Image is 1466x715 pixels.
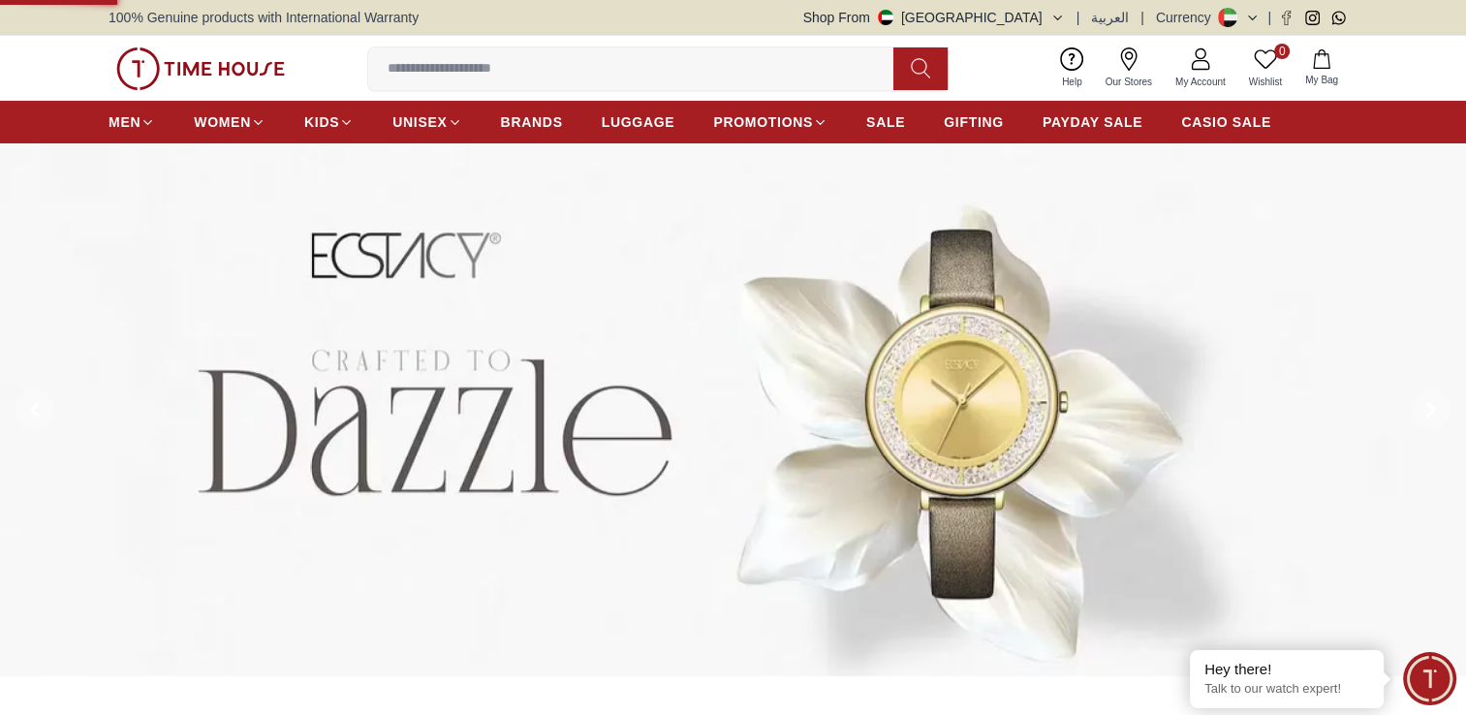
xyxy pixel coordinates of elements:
[1054,75,1090,89] span: Help
[501,112,563,132] span: BRANDS
[1331,11,1346,25] a: Whatsapp
[304,105,354,140] a: KIDS
[1267,8,1271,27] span: |
[392,112,447,132] span: UNISEX
[109,105,155,140] a: MEN
[1204,660,1369,679] div: Hey there!
[1241,75,1290,89] span: Wishlist
[1043,105,1142,140] a: PAYDAY SALE
[878,10,893,25] img: United Arab Emirates
[1181,112,1271,132] span: CASIO SALE
[1140,8,1144,27] span: |
[1279,11,1294,25] a: Facebook
[866,112,905,132] span: SALE
[1156,8,1219,27] div: Currency
[109,8,419,27] span: 100% Genuine products with International Warranty
[1168,75,1233,89] span: My Account
[116,47,285,90] img: ...
[602,105,675,140] a: LUGGAGE
[194,112,251,132] span: WOMEN
[713,105,827,140] a: PROMOTIONS
[866,105,905,140] a: SALE
[194,105,265,140] a: WOMEN
[1076,8,1080,27] span: |
[501,105,563,140] a: BRANDS
[1305,11,1320,25] a: Instagram
[1181,105,1271,140] a: CASIO SALE
[1237,44,1294,93] a: 0Wishlist
[1050,44,1094,93] a: Help
[1204,681,1369,698] p: Talk to our watch expert!
[109,112,140,132] span: MEN
[1043,112,1142,132] span: PAYDAY SALE
[1094,44,1164,93] a: Our Stores
[803,8,1065,27] button: Shop From[GEOGRAPHIC_DATA]
[1297,73,1346,87] span: My Bag
[944,105,1004,140] a: GIFTING
[602,112,675,132] span: LUGGAGE
[713,112,813,132] span: PROMOTIONS
[1098,75,1160,89] span: Our Stores
[1403,652,1456,705] div: Chat Widget
[392,105,461,140] a: UNISEX
[1091,8,1129,27] button: العربية
[1294,46,1350,91] button: My Bag
[304,112,339,132] span: KIDS
[1274,44,1290,59] span: 0
[944,112,1004,132] span: GIFTING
